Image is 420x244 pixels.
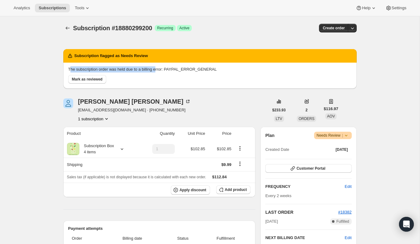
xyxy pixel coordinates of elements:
[207,127,233,140] th: Price
[299,117,314,121] span: ORDERS
[63,98,73,108] span: Susan Dunning
[324,106,338,112] span: $116.97
[276,117,282,121] span: LTV
[63,158,139,171] th: Shipping
[157,26,173,31] span: Recurring
[35,4,70,12] button: Subscriptions
[269,106,289,114] button: $233.93
[336,147,348,152] span: [DATE]
[345,184,351,190] span: Edit
[323,26,345,31] span: Create order
[179,26,190,31] span: Active
[338,209,351,215] button: #18382
[265,235,345,241] h2: NEXT BILLING DATE
[171,185,210,195] button: Apply discount
[179,188,206,192] span: Apply discount
[362,6,370,10] span: Help
[225,187,247,192] span: Add product
[332,145,352,154] button: [DATE]
[72,77,103,82] span: Mark as reviewed
[212,175,227,179] span: $112.84
[78,98,191,105] div: [PERSON_NAME] [PERSON_NAME]
[84,150,96,154] small: 4 items
[68,66,352,72] p: The subscription order was held due to a billing error: PAYPAL_ERROR_GENERAL
[165,235,201,242] span: Status
[327,114,335,118] span: AOV
[235,160,245,167] button: Shipping actions
[265,193,292,198] span: Every 2 weeks
[191,147,205,151] span: $102.85
[265,132,275,139] h2: Plan
[63,127,139,140] th: Product
[14,6,30,10] span: Analytics
[265,184,345,190] h2: FREQUENCY
[265,164,351,173] button: Customer Portal
[221,162,232,167] span: $9.99
[10,4,34,12] button: Analytics
[338,210,351,214] a: #18382
[216,185,250,194] button: Add product
[74,53,148,59] h2: Subscription flagged as Needs Review
[39,6,66,10] span: Subscriptions
[67,143,79,155] img: product img
[305,108,308,113] span: 2
[399,217,414,232] div: Open Intercom Messenger
[205,235,247,242] span: Fulfillment
[342,133,343,138] span: |
[78,116,110,122] button: Product actions
[68,225,251,232] h2: Payment attempts
[319,24,348,32] button: Create order
[382,4,410,12] button: Settings
[217,147,231,151] span: $102.85
[78,107,191,113] span: [EMAIL_ADDRESS][DOMAIN_NAME] · [PHONE_NUMBER]
[352,4,380,12] button: Help
[345,235,351,241] button: Edit
[68,75,106,84] button: Mark as reviewed
[296,166,325,171] span: Customer Portal
[103,235,161,242] span: Billing date
[73,25,152,31] span: Subscription #18880299200
[79,143,114,155] div: Subscription Box
[265,218,278,225] span: [DATE]
[392,6,406,10] span: Settings
[177,127,207,140] th: Unit Price
[75,6,84,10] span: Tools
[63,24,72,32] button: Subscriptions
[265,147,289,153] span: Created Date
[317,132,349,139] span: Needs Review
[265,209,338,215] h2: LAST ORDER
[336,219,349,224] span: Fulfilled
[71,4,94,12] button: Tools
[341,182,355,192] button: Edit
[67,175,206,179] span: Sales tax (if applicable) is not displayed because it is calculated with each new order.
[272,108,286,113] span: $233.93
[235,145,245,152] button: Product actions
[302,106,311,114] button: 2
[139,127,177,140] th: Quantity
